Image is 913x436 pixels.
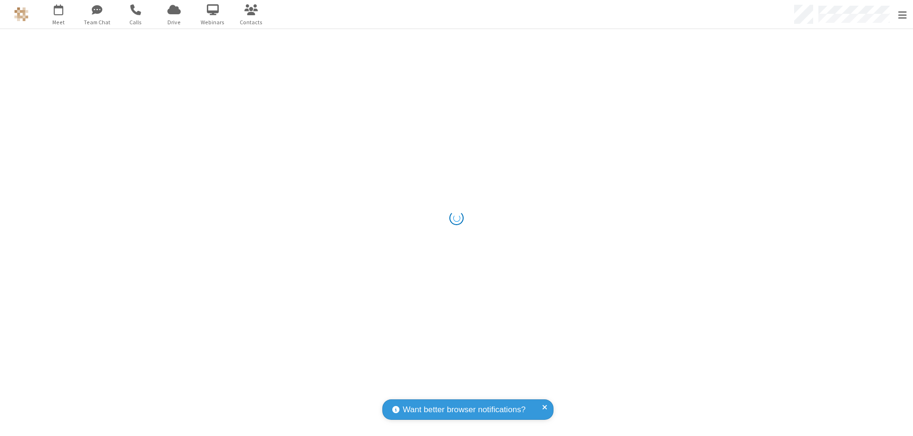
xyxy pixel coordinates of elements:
span: Calls [118,18,154,27]
span: Webinars [195,18,231,27]
img: QA Selenium DO NOT DELETE OR CHANGE [14,7,29,21]
span: Contacts [233,18,269,27]
span: Want better browser notifications? [403,404,525,416]
span: Drive [156,18,192,27]
span: Team Chat [79,18,115,27]
span: Meet [41,18,77,27]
